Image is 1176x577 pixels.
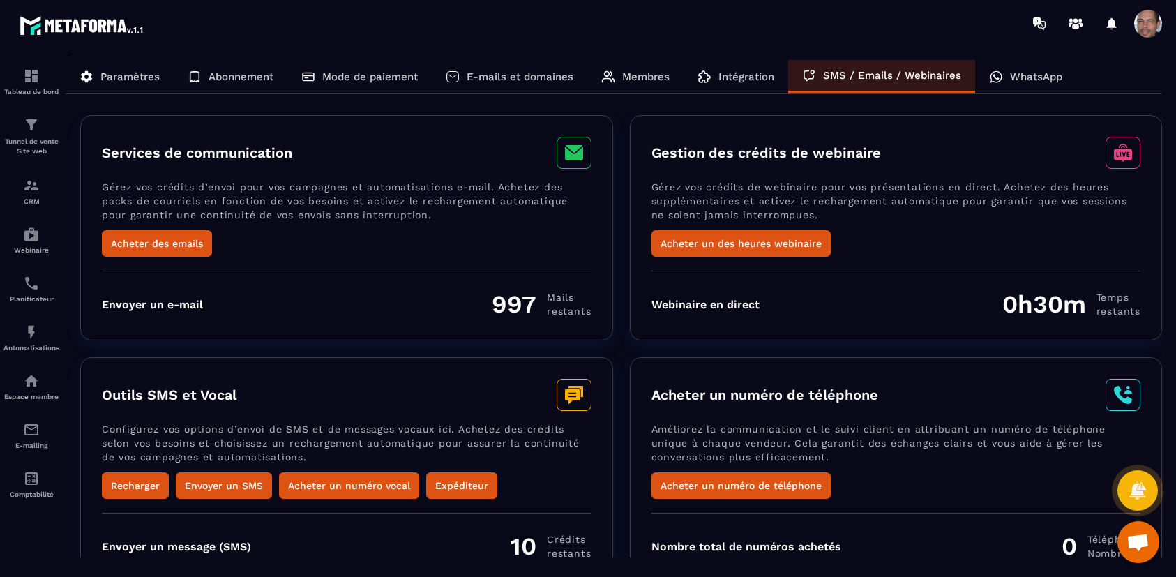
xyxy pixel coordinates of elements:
[23,177,40,194] img: formation
[651,180,1141,230] p: Gérez vos crédits de webinaire pour vos présentations en direct. Achetez des heures supplémentair...
[3,216,59,264] a: automationsautomationsWebinaire
[102,144,292,161] h3: Services de communication
[3,460,59,509] a: accountantaccountantComptabilité
[3,88,59,96] p: Tableau de bord
[23,421,40,438] img: email
[3,57,59,106] a: formationformationTableau de bord
[102,472,169,499] button: Recharger
[3,246,59,254] p: Webinaire
[3,344,59,352] p: Automatisations
[100,70,160,83] p: Paramètres
[279,472,419,499] button: Acheter un numéro vocal
[718,70,774,83] p: Intégration
[3,362,59,411] a: automationsautomationsEspace membre
[467,70,573,83] p: E-mails et domaines
[102,387,236,403] h3: Outils SMS et Vocal
[20,13,145,38] img: logo
[823,69,961,82] p: SMS / Emails / Webinaires
[547,532,591,546] span: Crédits
[547,304,591,318] span: restants
[1096,290,1140,304] span: Temps
[102,422,591,472] p: Configurez vos options d’envoi de SMS et de messages vocaux ici. Achetez des crédits selon vos be...
[1002,290,1140,319] div: 0h30m
[23,68,40,84] img: formation
[1117,521,1159,563] div: Ouvrir le chat
[322,70,418,83] p: Mode de paiement
[3,313,59,362] a: automationsautomationsAutomatisations
[1010,70,1062,83] p: WhatsApp
[3,442,59,449] p: E-mailing
[1096,304,1140,318] span: restants
[547,290,591,304] span: Mails
[511,532,591,561] div: 10
[622,70,670,83] p: Membres
[23,324,40,340] img: automations
[102,180,591,230] p: Gérez vos crédits d’envoi pour vos campagnes et automatisations e-mail. Achetez des packs de cour...
[3,264,59,313] a: schedulerschedulerPlanificateur
[426,472,497,499] button: Expéditeur
[23,226,40,243] img: automations
[1087,532,1140,546] span: Téléphone
[23,275,40,292] img: scheduler
[1062,532,1140,561] div: 0
[651,472,831,499] button: Acheter un numéro de téléphone
[176,472,272,499] button: Envoyer un SMS
[102,298,203,311] div: Envoyer un e-mail
[102,230,212,257] button: Acheter des emails
[3,295,59,303] p: Planificateur
[3,393,59,400] p: Espace membre
[102,540,251,553] div: Envoyer un message (SMS)
[3,106,59,167] a: formationformationTunnel de vente Site web
[651,144,881,161] h3: Gestion des crédits de webinaire
[1087,546,1140,560] span: Nombre
[651,540,841,553] div: Nombre total de numéros achetés
[651,298,760,311] div: Webinaire en direct
[651,230,831,257] button: Acheter un des heures webinaire
[3,197,59,205] p: CRM
[23,117,40,133] img: formation
[23,373,40,389] img: automations
[23,470,40,487] img: accountant
[547,546,591,560] span: restants
[492,290,591,319] div: 997
[651,387,878,403] h3: Acheter un numéro de téléphone
[3,411,59,460] a: emailemailE-mailing
[3,167,59,216] a: formationformationCRM
[3,490,59,498] p: Comptabilité
[651,422,1141,472] p: Améliorez la communication et le suivi client en attribuant un numéro de téléphone unique à chaqu...
[209,70,273,83] p: Abonnement
[3,137,59,156] p: Tunnel de vente Site web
